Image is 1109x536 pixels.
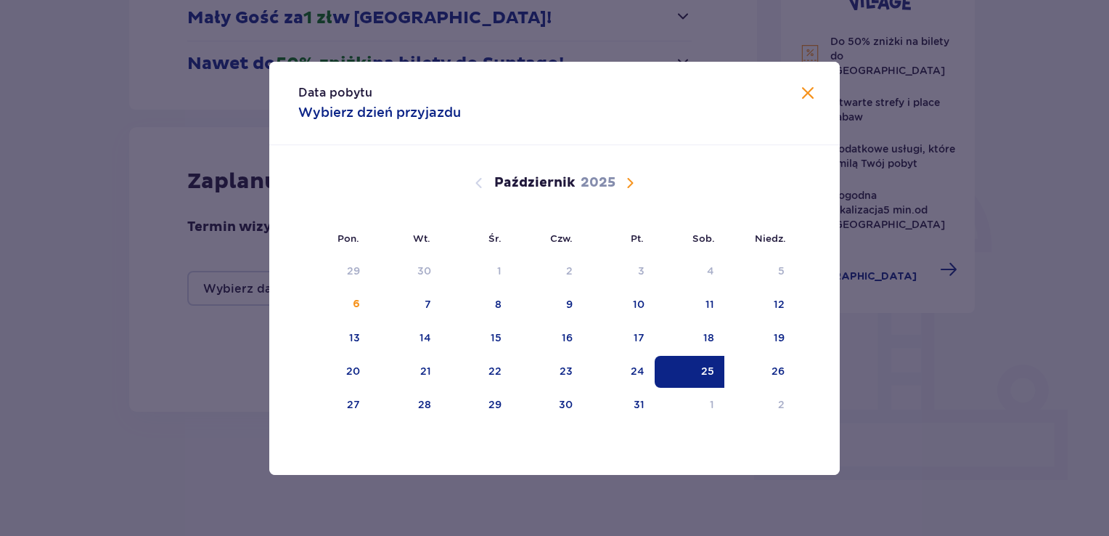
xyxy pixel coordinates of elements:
td: 10 [583,289,655,321]
div: 21 [420,364,431,378]
small: Pon. [337,232,359,244]
div: 1 [710,397,714,412]
td: 29 [441,389,512,421]
div: 22 [488,364,502,378]
td: Data niedostępna. niedziela, 5 października 2025 [724,256,795,288]
button: Poprzedni miesiąc [470,174,488,192]
td: 14 [370,322,442,354]
p: Data pobytu [298,85,372,101]
td: 31 [583,389,655,421]
td: 2 [724,389,795,421]
td: 21 [370,356,442,388]
div: 1 [497,264,502,278]
div: 12 [774,297,785,312]
div: 16 [562,330,573,345]
div: 7 [425,297,431,312]
div: 2 [566,264,573,278]
td: 13 [298,322,370,354]
div: 30 [417,264,431,278]
div: 23 [560,364,573,378]
div: 5 [778,264,785,278]
div: 24 [631,364,644,378]
div: 9 [566,297,573,312]
div: 31 [634,397,644,412]
div: 17 [634,330,644,345]
td: 26 [724,356,795,388]
div: 14 [420,330,431,345]
td: Data niedostępna. wtorek, 30 września 2025 [370,256,442,288]
div: 27 [347,397,360,412]
td: 30 [512,389,584,421]
td: 17 [583,322,655,354]
div: 6 [353,297,360,312]
td: 1 [655,389,725,421]
td: Data niedostępna. sobota, 4 października 2025 [655,256,725,288]
small: Wt. [413,232,430,244]
div: 25 [701,364,714,378]
small: Pt. [631,232,644,244]
td: 19 [724,322,795,354]
div: 19 [774,330,785,345]
td: 12 [724,289,795,321]
small: Sob. [692,232,715,244]
p: 2025 [581,174,615,192]
button: Zamknij [799,85,817,103]
td: 8 [441,289,512,321]
button: Następny miesiąc [621,174,639,192]
div: 15 [491,330,502,345]
p: Wybierz dzień przyjazdu [298,104,461,121]
td: 23 [512,356,584,388]
td: 7 [370,289,442,321]
div: 4 [707,264,714,278]
td: 6 [298,289,370,321]
td: 24 [583,356,655,388]
div: 29 [488,397,502,412]
td: 11 [655,289,725,321]
td: 28 [370,389,442,421]
div: 26 [772,364,785,378]
td: 16 [512,322,584,354]
div: 28 [418,397,431,412]
div: 8 [495,297,502,312]
td: 22 [441,356,512,388]
small: Śr. [488,232,502,244]
td: 20 [298,356,370,388]
p: Październik [494,174,575,192]
small: Niedz. [755,232,786,244]
div: 29 [347,264,360,278]
div: 18 [703,330,714,345]
div: 20 [346,364,360,378]
td: Data niedostępna. środa, 1 października 2025 [441,256,512,288]
small: Czw. [550,232,573,244]
div: 11 [705,297,714,312]
td: Data niedostępna. piątek, 3 października 2025 [583,256,655,288]
div: 10 [633,297,644,312]
td: 9 [512,289,584,321]
div: 30 [559,397,573,412]
td: Data niedostępna. poniedziałek, 29 września 2025 [298,256,370,288]
td: 18 [655,322,725,354]
div: 2 [778,397,785,412]
div: 3 [638,264,644,278]
td: Data niedostępna. czwartek, 2 października 2025 [512,256,584,288]
td: 27 [298,389,370,421]
div: 13 [349,330,360,345]
td: 15 [441,322,512,354]
td: Data zaznaczona. sobota, 25 października 2025 [655,356,725,388]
